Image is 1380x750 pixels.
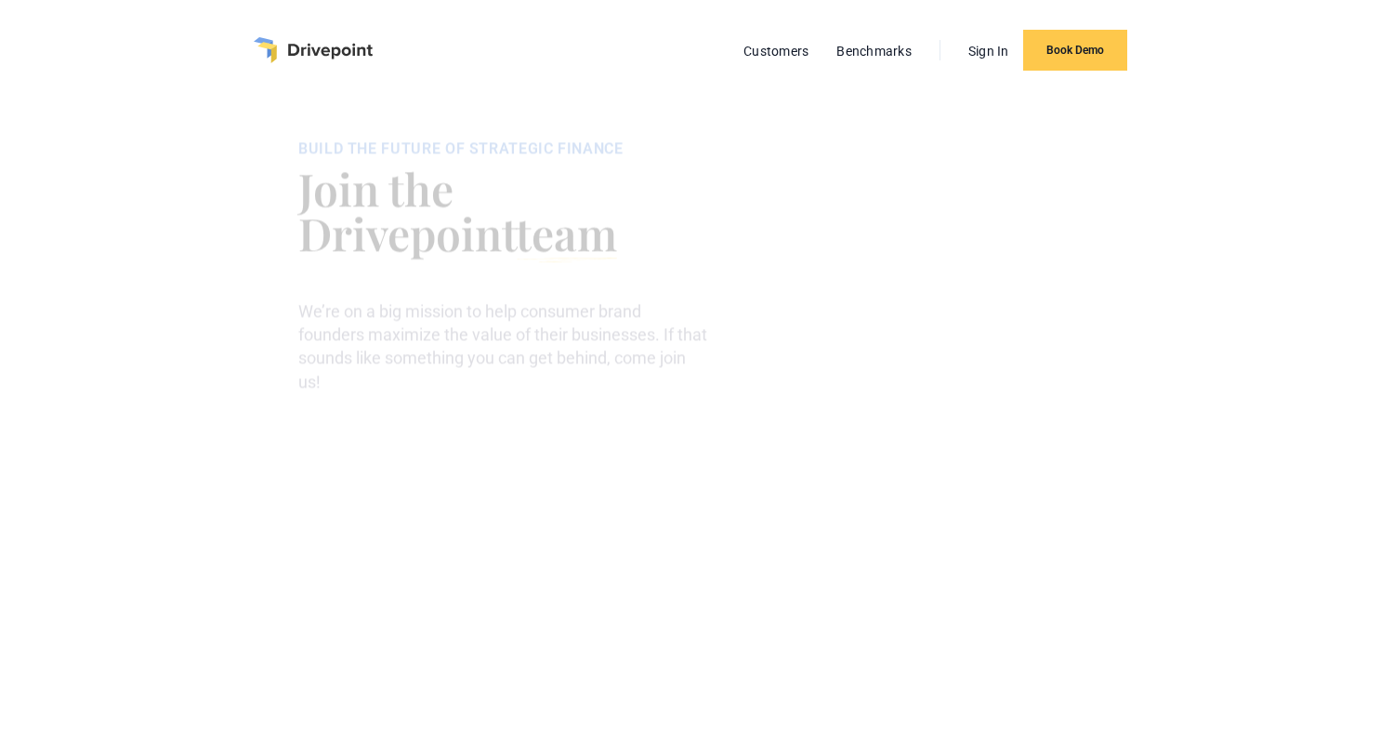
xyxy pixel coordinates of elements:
a: Book Demo [1023,30,1127,71]
a: home [254,37,373,63]
p: We’re on a big mission to help consumer brand founders maximize the value of their businesses. If... [298,299,709,393]
span: team [516,203,617,262]
a: Customers [734,39,818,63]
h1: Join the Drivepoint [298,165,709,255]
div: BUILD THE FUTURE OF STRATEGIC FINANCE [298,139,709,158]
a: Sign In [959,39,1019,63]
a: Benchmarks [827,39,921,63]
